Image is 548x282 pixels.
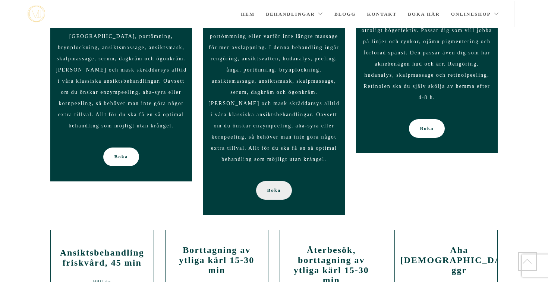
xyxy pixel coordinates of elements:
a: Kontakt [367,1,397,27]
a: Boka [103,148,139,166]
h2: Ansiktsbehandling friskvård, 45 min [56,248,148,268]
a: Boka [256,181,292,200]
a: mjstudio mjstudio mjstudio [28,6,45,22]
span: Boka [267,181,281,200]
h2: Aha [DEMOGRAPHIC_DATA] ggr [400,245,518,275]
span: Boka [420,119,434,138]
h2: Borttagning av ytliga kärl 15-30 min [171,245,263,275]
span: I denna behandling ingår rengöring, ansiktsvatten, hudanalys, peeling, [GEOGRAPHIC_DATA], portömn... [56,11,187,129]
a: Boka [409,119,445,138]
a: Behandlingar [266,1,323,27]
span: Boka [114,148,128,166]
img: mjstudio [28,6,45,22]
a: Onlineshop [451,1,499,27]
a: Hem [241,1,255,27]
a: Boka här [408,1,440,27]
a: Blogg [334,1,356,27]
